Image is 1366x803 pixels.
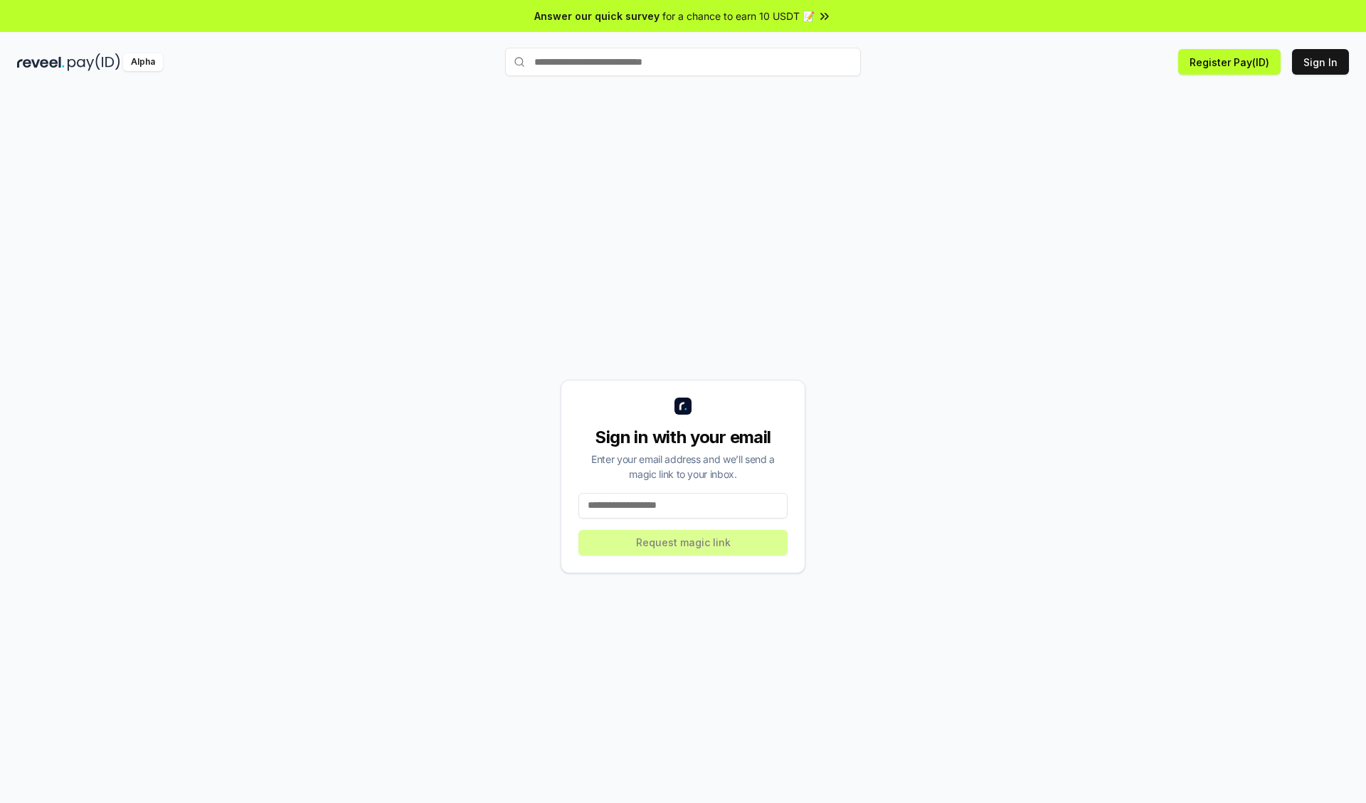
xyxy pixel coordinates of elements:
div: Alpha [123,53,163,71]
button: Sign In [1292,49,1349,75]
span: Answer our quick survey [534,9,660,23]
img: pay_id [68,53,120,71]
img: reveel_dark [17,53,65,71]
button: Register Pay(ID) [1178,49,1281,75]
img: logo_small [674,398,692,415]
span: for a chance to earn 10 USDT 📝 [662,9,815,23]
div: Enter your email address and we’ll send a magic link to your inbox. [578,452,788,482]
div: Sign in with your email [578,426,788,449]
